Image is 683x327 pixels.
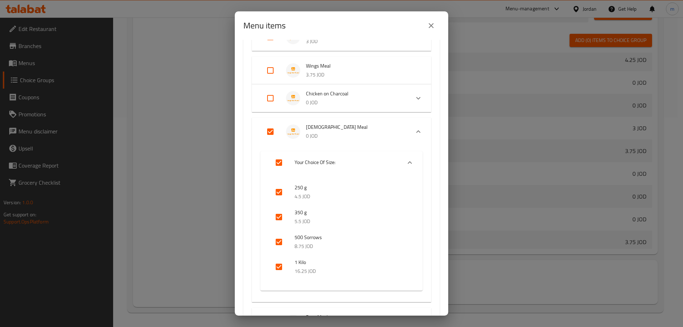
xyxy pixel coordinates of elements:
[306,89,404,98] span: Chicken on Charcoal
[252,84,431,112] div: Expand
[295,267,408,276] p: 16.25 JOD
[295,192,408,201] p: 4.5 JOD
[286,125,300,139] img: Halabi Meal
[243,20,286,31] h2: Menu items
[295,258,408,267] span: 1 Kilo
[252,146,431,302] div: Expand
[295,183,408,192] span: 250 g
[260,174,423,291] div: Expand
[252,118,431,146] div: Expand
[306,62,417,70] span: Wings Meal
[306,70,417,79] p: 3.75 JOD
[306,313,404,322] span: Prize Meal
[295,233,408,242] span: 500 Sorrows
[423,17,440,34] button: close
[306,98,404,107] p: 0 JOD
[295,242,408,251] p: 8.75 JOD
[252,57,431,84] div: Expand
[286,91,300,105] img: Chicken on Charcoal
[295,208,408,217] span: 350 g
[306,123,404,132] span: [DEMOGRAPHIC_DATA] Meal
[286,63,300,78] img: Wings Meal
[306,132,404,141] p: 0 JOD
[260,151,423,174] div: Expand
[295,217,408,226] p: 5.5 JOD
[306,37,417,46] p: 3 JOD
[295,158,396,167] span: Your Choice Of Size:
